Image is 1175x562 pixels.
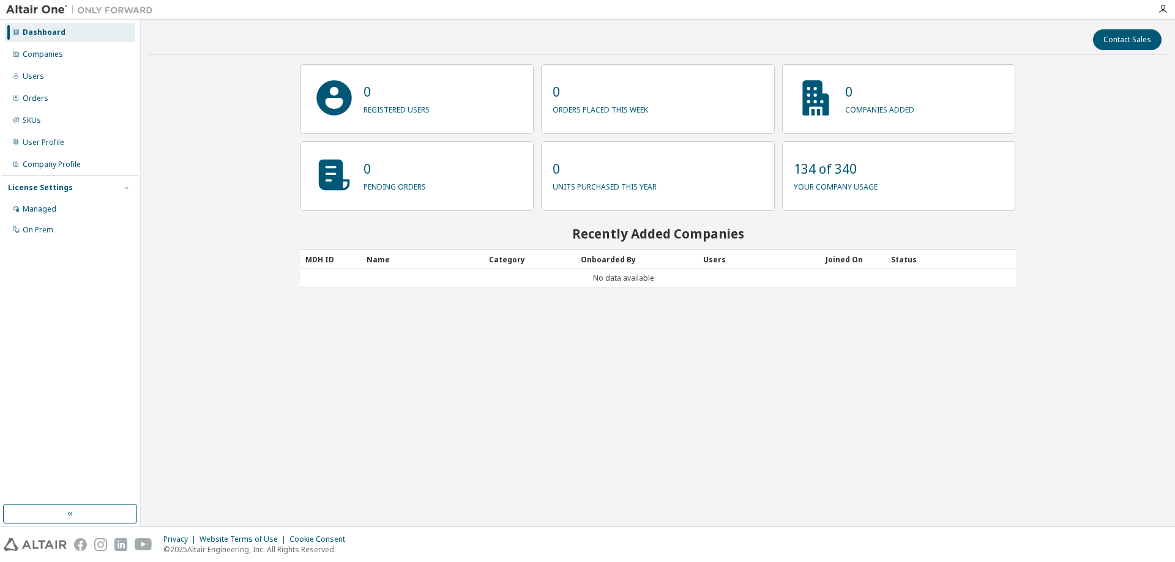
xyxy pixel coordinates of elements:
div: Companies [23,50,63,59]
img: altair_logo.svg [4,538,67,551]
p: your company usage [794,178,878,192]
div: Company Profile [23,160,81,169]
h2: Recently Added Companies [300,226,1016,242]
img: linkedin.svg [114,538,127,551]
div: Status [891,250,942,269]
button: Contact Sales [1093,29,1162,50]
div: Category [489,250,571,269]
div: Joined On [826,250,881,269]
p: orders placed this week [553,101,648,115]
div: Website Terms of Use [200,534,289,544]
div: License Settings [8,183,73,193]
p: 0 [845,83,914,101]
img: instagram.svg [94,538,107,551]
div: Dashboard [23,28,65,37]
p: 0 [364,83,430,101]
img: Altair One [6,4,159,16]
div: Users [23,72,44,81]
p: 0 [553,83,648,101]
img: youtube.svg [135,538,152,551]
div: Managed [23,204,56,214]
div: Privacy [163,534,200,544]
div: On Prem [23,225,53,235]
div: SKUs [23,116,41,125]
div: Users [703,250,816,269]
p: 0 [553,160,657,178]
p: 134 of 340 [794,160,878,178]
td: No data available [300,269,947,287]
p: units purchased this year [553,178,657,192]
img: facebook.svg [74,538,87,551]
p: 0 [364,160,426,178]
p: companies added [845,101,914,115]
div: Onboarded By [581,250,693,269]
div: User Profile [23,138,64,147]
div: Cookie Consent [289,534,352,544]
div: Name [367,250,479,269]
p: registered users [364,101,430,115]
p: © 2025 Altair Engineering, Inc. All Rights Reserved. [163,544,352,555]
div: Orders [23,94,48,103]
p: pending orders [364,178,426,192]
div: MDH ID [305,250,357,269]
